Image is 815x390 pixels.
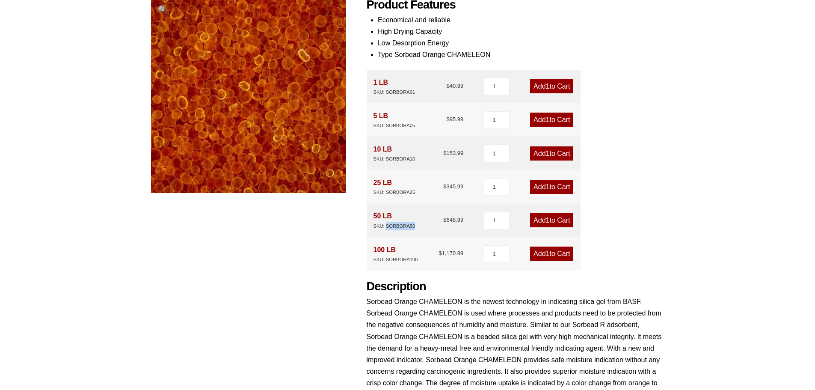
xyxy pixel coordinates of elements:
[373,256,418,264] div: SKU: SORBORA100
[443,150,446,156] span: $
[373,110,415,130] div: 5 LB
[443,217,446,223] span: $
[530,247,573,261] a: Add1to Cart
[446,83,449,89] span: $
[530,113,573,127] a: Add1to Cart
[439,250,442,256] span: $
[443,183,446,190] span: $
[378,37,664,49] li: Low Desorption Energy
[373,210,415,230] div: 50 LB
[530,79,573,93] a: Add1to Cart
[378,26,664,37] li: High Drying Capacity
[373,188,415,196] div: SKU: SORBORA25
[546,83,550,90] span: 1
[443,217,463,223] bdi: 648.99
[373,155,415,163] div: SKU: SORBORA10
[546,217,550,224] span: 1
[378,49,664,60] li: Type Sorbead Orange CHAMELEON
[546,150,550,157] span: 1
[530,180,573,194] a: Add1to Cart
[546,116,550,123] span: 1
[373,244,418,264] div: 100 LB
[373,122,415,130] div: SKU: SORBORA05
[443,183,463,190] bdi: 345.99
[439,250,463,256] bdi: 1,170.99
[367,280,664,294] h2: Description
[530,213,573,227] a: Add1to Cart
[373,177,415,196] div: 25 LB
[373,222,415,230] div: SKU: SORBORA50
[530,146,573,161] a: Add1to Cart
[373,143,415,163] div: 10 LB
[378,14,664,26] li: Economical and reliable
[546,183,550,191] span: 1
[158,5,168,14] span: 🔍
[546,250,550,257] span: 1
[443,150,463,156] bdi: 153.99
[446,116,463,122] bdi: 95.99
[446,83,463,89] bdi: 40.99
[446,116,449,122] span: $
[373,77,415,96] div: 1 LB
[373,88,415,96] div: SKU: SORBORA01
